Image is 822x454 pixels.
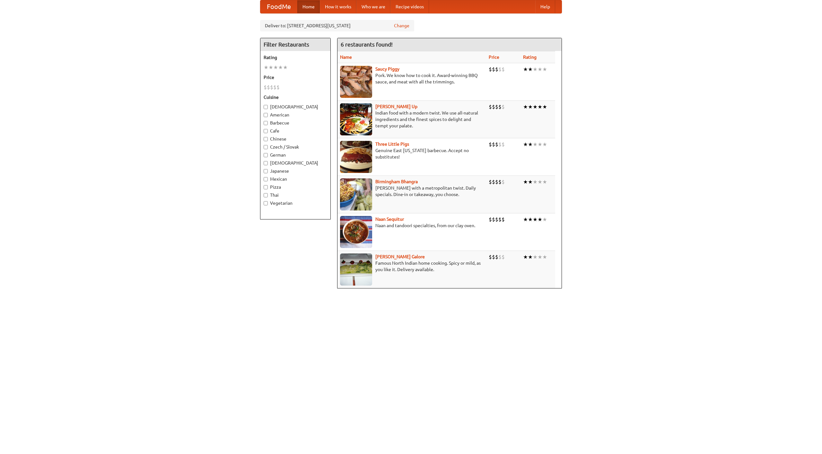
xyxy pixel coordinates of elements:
[542,253,547,261] li: ★
[278,64,283,71] li: ★
[264,169,268,173] input: Japanese
[264,161,268,165] input: [DEMOGRAPHIC_DATA]
[523,103,528,110] li: ★
[502,216,505,223] li: $
[264,104,327,110] label: [DEMOGRAPHIC_DATA]
[390,0,429,13] a: Recipe videos
[538,66,542,73] li: ★
[270,84,273,91] li: $
[502,178,505,185] li: $
[538,103,542,110] li: ★
[502,66,505,73] li: $
[276,84,280,91] li: $
[264,121,268,125] input: Barbecue
[264,137,268,141] input: Chinese
[538,216,542,223] li: ★
[495,216,498,223] li: $
[264,144,327,150] label: Czech / Slovak
[264,168,327,174] label: Japanese
[375,254,425,259] a: [PERSON_NAME] Galore
[528,216,533,223] li: ★
[489,253,492,261] li: $
[273,64,278,71] li: ★
[264,136,327,142] label: Chinese
[283,64,288,71] li: ★
[538,253,542,261] li: ★
[340,222,484,229] p: Naan and tandoori specialties, from our clay oven.
[264,128,327,134] label: Cafe
[495,141,498,148] li: $
[340,185,484,198] p: [PERSON_NAME] with a metropolitan twist. Daily specials. Dine-in or takeaway, you choose.
[267,84,270,91] li: $
[498,66,502,73] li: $
[489,66,492,73] li: $
[489,178,492,185] li: $
[492,253,495,261] li: $
[264,145,268,149] input: Czech / Slovak
[264,94,327,100] h5: Cuisine
[528,103,533,110] li: ★
[264,105,268,109] input: [DEMOGRAPHIC_DATA]
[264,113,268,117] input: American
[538,141,542,148] li: ★
[492,216,495,223] li: $
[264,160,327,166] label: [DEMOGRAPHIC_DATA]
[260,38,330,51] h4: Filter Restaurants
[264,64,268,71] li: ★
[542,178,547,185] li: ★
[375,141,409,147] a: Three Little Pigs
[542,103,547,110] li: ★
[523,253,528,261] li: ★
[340,178,372,210] img: bhangra.jpg
[273,84,276,91] li: $
[533,253,538,261] li: ★
[264,185,268,189] input: Pizza
[498,141,502,148] li: $
[523,55,537,60] a: Rating
[375,179,418,184] a: Birmingham Bhangra
[264,176,327,182] label: Mexican
[264,120,327,126] label: Barbecue
[297,0,320,13] a: Home
[502,141,505,148] li: $
[340,253,372,286] img: currygalore.jpg
[394,22,409,29] a: Change
[498,253,502,261] li: $
[264,152,327,158] label: German
[264,54,327,61] h5: Rating
[340,66,372,98] img: saucy.jpg
[502,103,505,110] li: $
[498,216,502,223] li: $
[489,55,499,60] a: Price
[264,192,327,198] label: Thai
[523,216,528,223] li: ★
[528,253,533,261] li: ★
[264,153,268,157] input: German
[533,66,538,73] li: ★
[375,66,399,72] b: Saucy Piggy
[528,141,533,148] li: ★
[340,55,352,60] a: Name
[264,74,327,81] h5: Price
[495,103,498,110] li: $
[375,217,404,222] a: Naan Sequitur
[264,200,327,206] label: Vegetarian
[498,178,502,185] li: $
[375,104,417,109] a: [PERSON_NAME] Up
[340,260,484,273] p: Famous North Indian home cooking. Spicy or mild, as you like it. Delivery available.
[495,178,498,185] li: $
[489,103,492,110] li: $
[528,66,533,73] li: ★
[341,41,393,47] ng-pluralize: 6 restaurants found!
[498,103,502,110] li: $
[533,103,538,110] li: ★
[264,112,327,118] label: American
[492,178,495,185] li: $
[523,66,528,73] li: ★
[340,110,484,129] p: Indian food with a modern twist. We use all-natural ingredients and the finest spices to delight ...
[542,141,547,148] li: ★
